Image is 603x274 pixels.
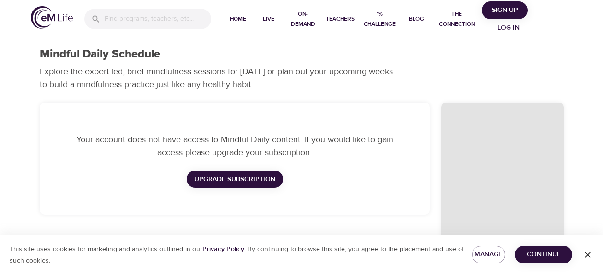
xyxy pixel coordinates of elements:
[489,22,528,34] span: Log in
[405,14,428,24] span: Blog
[105,9,211,29] input: Find programs, teachers, etc...
[40,47,160,61] h1: Mindful Daily Schedule
[482,1,528,19] button: Sign Up
[187,171,283,188] button: Upgrade Subscription
[257,14,280,24] span: Live
[472,246,506,263] button: Manage
[326,14,355,24] span: Teachers
[226,14,249,24] span: Home
[31,6,73,29] img: logo
[194,173,275,185] span: Upgrade Subscription
[71,133,399,159] p: Your account does not have access to Mindful Daily content. If you would like to gain access plea...
[480,249,498,261] span: Manage
[515,246,572,263] button: Continue
[485,4,524,16] span: Sign Up
[202,245,244,253] a: Privacy Policy
[522,249,565,261] span: Continue
[40,65,400,91] p: Explore the expert-led, brief mindfulness sessions for [DATE] or plan out your upcoming weeks to ...
[436,9,478,29] span: The Connection
[362,9,398,29] span: 1% Challenge
[485,19,532,37] button: Log in
[288,9,318,29] span: On-Demand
